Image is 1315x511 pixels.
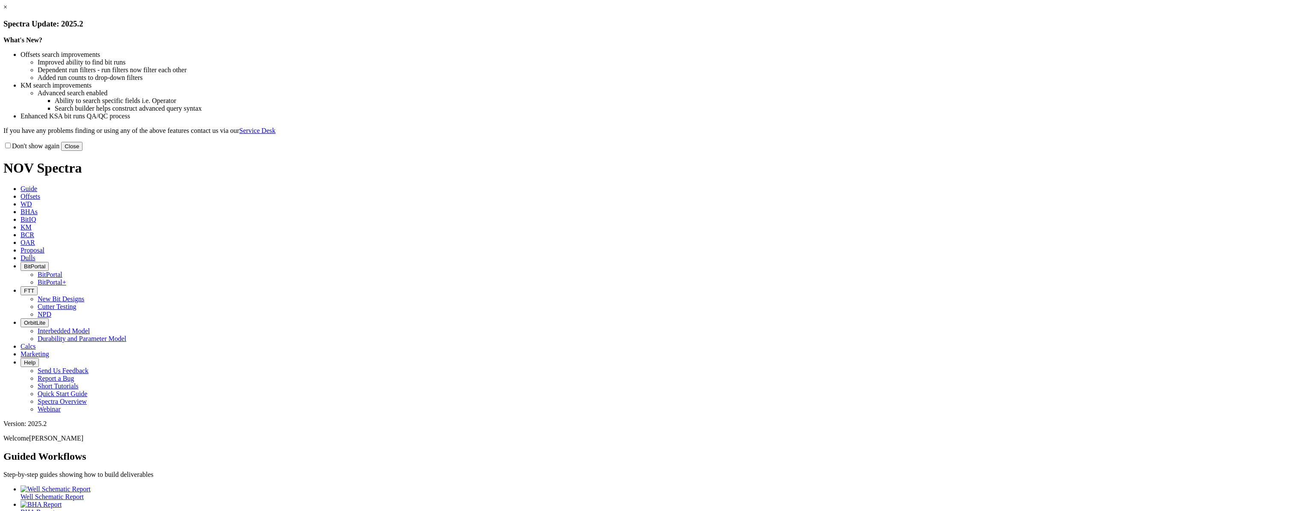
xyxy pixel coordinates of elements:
[24,320,45,326] span: OrbitLite
[21,231,34,238] span: BCR
[29,435,83,442] span: [PERSON_NAME]
[21,350,49,358] span: Marketing
[55,105,1312,112] li: Search builder helps construct advanced query syntax
[38,311,51,318] a: NPD
[3,19,1312,29] h3: Spectra Update: 2025.2
[24,288,34,294] span: FTT
[38,59,1312,66] li: Improved ability to find bit runs
[3,451,1312,462] h2: Guided Workflows
[5,143,11,148] input: Don't show again
[21,223,32,231] span: KM
[38,271,62,278] a: BitPortal
[38,405,61,413] a: Webinar
[38,279,66,286] a: BitPortal+
[21,254,35,261] span: Dulls
[38,66,1312,74] li: Dependent run filters - run filters now filter each other
[38,335,126,342] a: Durability and Parameter Model
[21,51,1312,59] li: Offsets search improvements
[3,471,1312,479] p: Step-by-step guides showing how to build deliverables
[3,127,1312,135] p: If you have any problems finding or using any of the above features contact us via our
[3,142,59,150] label: Don't show again
[21,208,38,215] span: BHAs
[21,82,1312,89] li: KM search improvements
[3,160,1312,176] h1: NOV Spectra
[38,295,84,302] a: New Bit Designs
[239,127,276,134] a: Service Desk
[21,185,37,192] span: Guide
[38,74,1312,82] li: Added run counts to drop-down filters
[3,420,1312,428] div: Version: 2025.2
[3,36,42,44] strong: What's New?
[38,367,88,374] a: Send Us Feedback
[3,3,7,11] a: ×
[21,485,91,493] img: Well Schematic Report
[24,263,45,270] span: BitPortal
[61,142,82,151] button: Close
[38,382,79,390] a: Short Tutorials
[21,200,32,208] span: WD
[38,89,1312,97] li: Advanced search enabled
[21,239,35,246] span: OAR
[38,398,87,405] a: Spectra Overview
[21,343,36,350] span: Calcs
[55,97,1312,105] li: Ability to search specific fields i.e. Operator
[21,247,44,254] span: Proposal
[21,112,1312,120] li: Enhanced KSA bit runs QA/QC process
[38,327,90,335] a: Interbedded Model
[3,435,1312,442] p: Welcome
[21,193,40,200] span: Offsets
[38,390,87,397] a: Quick Start Guide
[21,501,62,508] img: BHA Report
[21,216,36,223] span: BitIQ
[38,375,74,382] a: Report a Bug
[38,303,76,310] a: Cutter Testing
[24,359,35,366] span: Help
[21,493,84,500] span: Well Schematic Report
